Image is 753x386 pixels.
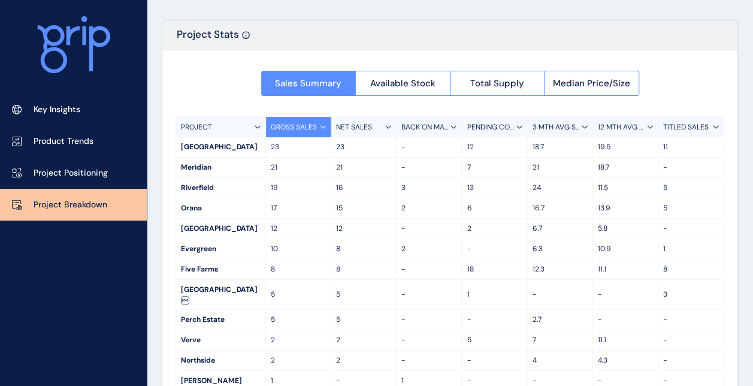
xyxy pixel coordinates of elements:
p: 12.3 [533,264,588,275]
p: 6.7 [533,224,588,234]
p: 2 [336,335,391,345]
p: 2 [336,355,391,366]
p: 5 [663,183,719,193]
p: - [467,244,522,254]
p: - [467,376,522,386]
p: 12 [467,142,522,152]
div: Verve [176,330,265,350]
div: [GEOGRAPHIC_DATA] [176,280,265,309]
div: Five Farms [176,260,265,279]
p: GROSS SALES [271,122,317,132]
p: 1 [271,376,326,386]
p: - [663,224,719,234]
p: 19 [271,183,326,193]
p: 8 [271,264,326,275]
p: 4.3 [598,355,653,366]
p: 21 [271,162,326,173]
p: 2.7 [533,315,588,325]
p: 5 [336,315,391,325]
p: 23 [271,142,326,152]
p: - [598,376,653,386]
p: - [598,289,653,300]
div: Northside [176,351,265,370]
div: Perch Estate [176,310,265,330]
p: 5 [663,203,719,213]
p: 3 [663,289,719,300]
div: [GEOGRAPHIC_DATA] [176,219,265,239]
p: Key Insights [34,104,80,116]
span: Sales Summary [275,77,341,89]
p: 11.1 [598,335,653,345]
p: 18 [467,264,522,275]
p: 5 [336,289,391,300]
p: 18.7 [598,162,653,173]
p: 11 [663,142,719,152]
p: 5.8 [598,224,653,234]
button: Available Stock [355,71,450,96]
div: Meridian [176,158,265,177]
p: 24 [533,183,588,193]
p: - [663,162,719,173]
p: NET SALES [336,122,372,132]
p: - [598,315,653,325]
p: 16.7 [533,203,588,213]
p: - [401,355,456,366]
p: 2 [467,224,522,234]
p: Product Trends [34,135,93,147]
p: 5 [271,315,326,325]
p: - [336,376,391,386]
p: 12 MTH AVG SALES [598,122,647,132]
p: - [533,289,588,300]
p: - [401,162,456,173]
p: 12 [271,224,326,234]
p: 2 [271,335,326,345]
p: Project Breakdown [34,199,107,211]
p: 8 [663,264,719,275]
p: 2 [401,203,456,213]
p: 13.9 [598,203,653,213]
p: 2 [401,244,456,254]
p: 8 [336,264,391,275]
p: 18.7 [533,142,588,152]
p: 21 [533,162,588,173]
p: - [401,264,456,275]
p: - [401,224,456,234]
p: 11.5 [598,183,653,193]
p: - [467,355,522,366]
p: 1 [467,289,522,300]
p: 1 [401,376,456,386]
p: 12 [336,224,391,234]
p: 7 [467,162,522,173]
span: Median Price/Size [553,77,630,89]
p: Project Stats [177,28,239,50]
p: TITLED SALES [663,122,709,132]
p: BACK ON MARKET [401,122,450,132]
p: - [663,315,719,325]
p: 5 [271,289,326,300]
p: 10 [271,244,326,254]
div: Evergreen [176,239,265,259]
p: 16 [336,183,391,193]
div: [GEOGRAPHIC_DATA] [176,137,265,157]
p: 10.9 [598,244,653,254]
p: 4 [533,355,588,366]
p: 11.1 [598,264,653,275]
p: 1 [663,244,719,254]
p: 23 [336,142,391,152]
p: 5 [467,335,522,345]
p: - [663,335,719,345]
p: 6 [467,203,522,213]
p: Project Positioning [34,167,108,179]
p: 3 [401,183,456,193]
p: - [401,335,456,345]
p: - [533,376,588,386]
p: 13 [467,183,522,193]
button: Total Supply [450,71,545,96]
p: - [401,142,456,152]
div: Orana [176,198,265,218]
div: Riverfield [176,178,265,198]
p: 21 [336,162,391,173]
p: 8 [336,244,391,254]
p: 3 MTH AVG SALES [533,122,582,132]
button: Median Price/Size [544,71,639,96]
